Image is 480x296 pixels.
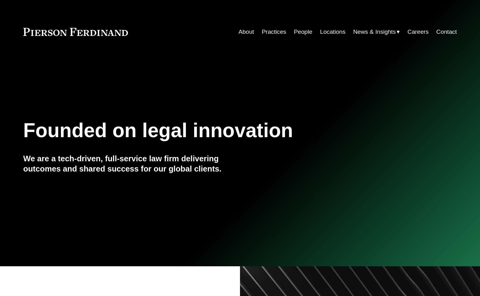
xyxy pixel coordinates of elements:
[408,26,429,38] a: Careers
[320,26,346,38] a: Locations
[353,27,396,37] span: News & Insights
[436,26,457,38] a: Contact
[353,26,400,38] a: folder dropdown
[294,26,312,38] a: People
[262,26,286,38] a: Practices
[23,119,385,142] h1: Founded on legal innovation
[238,26,254,38] a: About
[23,154,240,174] h4: We are a tech-driven, full-service law firm delivering outcomes and shared success for our global...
